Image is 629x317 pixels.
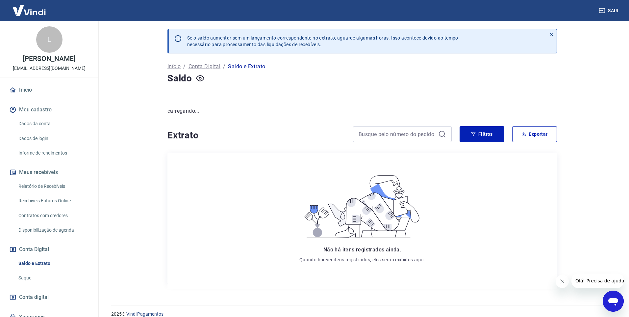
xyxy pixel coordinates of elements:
[223,63,225,71] p: /
[16,146,90,160] a: Informe de rendimentos
[299,256,425,263] p: Quando houver itens registrados, eles serão exibidos aqui.
[23,55,75,62] p: [PERSON_NAME]
[8,290,90,304] a: Conta digital
[167,72,192,85] h4: Saldo
[16,209,90,222] a: Contratos com credores
[323,246,401,253] span: Não há itens registrados ainda.
[16,257,90,270] a: Saldo e Extrato
[228,63,265,71] p: Saldo e Extrato
[167,129,345,142] h4: Extrato
[8,102,90,117] button: Meu cadastro
[8,242,90,257] button: Conta Digital
[16,194,90,208] a: Recebíveis Futuros Online
[556,275,569,288] iframe: Fechar mensagem
[187,35,458,48] p: Se o saldo aumentar sem um lançamento correspondente no extrato, aguarde algumas horas. Isso acon...
[16,132,90,145] a: Dados de login
[8,165,90,180] button: Meus recebíveis
[19,293,49,302] span: Conta digital
[8,83,90,97] a: Início
[460,126,504,142] button: Filtros
[4,5,55,10] span: Olá! Precisa de ajuda?
[8,0,51,20] img: Vindi
[359,129,436,139] input: Busque pelo número do pedido
[16,271,90,285] a: Saque
[36,26,63,53] div: L
[167,107,557,115] p: carregando...
[13,65,86,72] p: [EMAIL_ADDRESS][DOMAIN_NAME]
[167,63,181,71] a: Início
[16,180,90,193] a: Relatório de Recebíveis
[183,63,186,71] p: /
[603,291,624,312] iframe: Botão para abrir a janela de mensagens
[126,311,164,317] a: Vindi Pagamentos
[512,126,557,142] button: Exportar
[16,223,90,237] a: Disponibilização de agenda
[571,274,624,288] iframe: Mensagem da empresa
[597,5,621,17] button: Sair
[189,63,220,71] a: Conta Digital
[16,117,90,130] a: Dados da conta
